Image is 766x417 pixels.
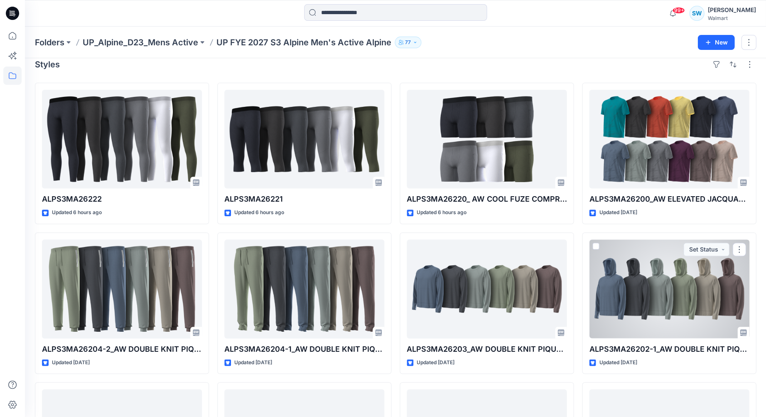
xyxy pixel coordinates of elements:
a: ALPS3MA26221 [224,90,384,188]
p: ALPS3MA26222 [42,193,202,205]
p: Updated [DATE] [417,358,454,367]
p: Updated [DATE] [234,358,272,367]
span: 99+ [672,7,685,14]
div: SW [689,6,704,21]
a: UP_Alpine_D23_Mens Active [83,37,198,48]
p: Updated [DATE] [599,208,637,217]
p: 77 [405,38,411,47]
button: New [697,35,734,50]
a: ALPS3MA26202-1_AW DOUBLE KNIT PIQUE PULLOVER HOODIE- OPTION 1 [589,239,749,338]
p: ALPS3MA26204-1_AW DOUBLE KNIT PIQUE JOGGER- OPTION 1 [224,343,384,355]
div: Walmart [707,15,756,21]
a: ALPS3MA26200_AW ELEVATED JACQUARD FASHION TEE OPTION 2 [589,90,749,188]
p: ALPS3MA26221 [224,193,384,205]
p: ALPS3MA26202-1_AW DOUBLE KNIT PIQUE PULLOVER HOODIE- OPTION 1 [589,343,749,355]
p: ALPS3MA26204-2_AW DOUBLE KNIT PIQUE JOGGER- OPTION 2 9.18 [42,343,202,355]
p: ALPS3MA26200_AW ELEVATED JACQUARD FASHION TEE OPTION 2 [589,193,749,205]
p: ALPS3MA26220_ AW COOL FUZE COMPRESSION BIKE SHORT 6” INSEAM-9-28 [407,193,567,205]
p: ALPS3MA26203_AW DOUBLE KNIT PIQUE SWEATSHIRT [407,343,567,355]
a: Folders [35,37,64,48]
a: ALPS3MA26203_AW DOUBLE KNIT PIQUE SWEATSHIRT [407,239,567,338]
p: Updated [DATE] [599,358,637,367]
div: [PERSON_NAME] [707,5,756,15]
a: ALPS3MA26204-2_AW DOUBLE KNIT PIQUE JOGGER- OPTION 2 9.18 [42,239,202,338]
p: Updated 6 hours ago [52,208,102,217]
button: 77 [395,37,421,48]
h4: Styles [35,59,60,69]
a: ALPS3MA26220_ AW COOL FUZE COMPRESSION BIKE SHORT 6” INSEAM-9-28 [407,90,567,188]
p: UP FYE 2027 S3 Alpine Men's Active Alpine [216,37,391,48]
p: Updated 6 hours ago [234,208,284,217]
a: ALPS3MA26222 [42,90,202,188]
a: ALPS3MA26204-1_AW DOUBLE KNIT PIQUE JOGGER- OPTION 1 [224,239,384,338]
p: Updated 6 hours ago [417,208,466,217]
p: Updated [DATE] [52,358,90,367]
